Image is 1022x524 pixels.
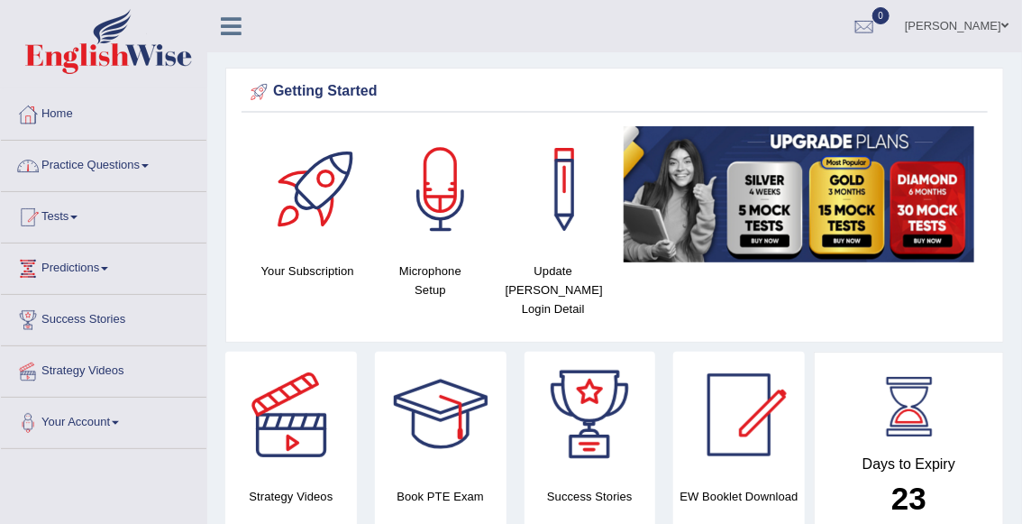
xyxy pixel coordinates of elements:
h4: EW Booklet Download [673,487,805,506]
span: 0 [872,7,890,24]
a: Home [1,89,206,134]
h4: Your Subscription [255,262,360,280]
h4: Days to Expiry [835,456,983,473]
a: Your Account [1,398,206,443]
b: 23 [891,481,926,516]
div: Getting Started [246,78,983,106]
a: Practice Questions [1,141,206,186]
h4: Book PTE Exam [375,487,506,506]
a: Predictions [1,244,206,289]
img: small5.jpg [624,126,974,262]
h4: Microphone Setup [378,262,482,299]
h4: Strategy Videos [225,487,357,506]
a: Success Stories [1,295,206,340]
h4: Success Stories [525,487,656,506]
a: Strategy Videos [1,346,206,391]
a: Tests [1,192,206,237]
h4: Update [PERSON_NAME] Login Detail [501,262,606,318]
